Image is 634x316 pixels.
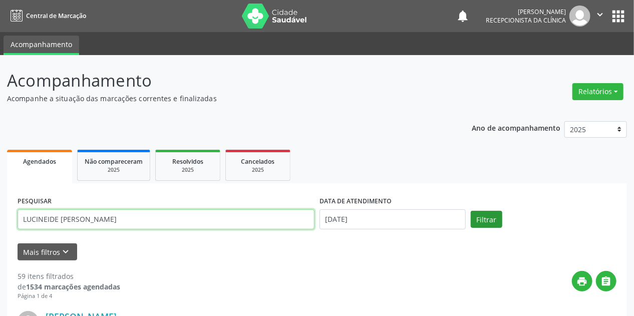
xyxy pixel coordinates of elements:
[320,194,392,209] label: DATA DE ATENDIMENTO
[18,194,52,209] label: PESQUISAR
[577,276,588,287] i: print
[23,157,56,166] span: Agendados
[7,68,441,93] p: Acompanhamento
[320,209,466,229] input: Selecione um intervalo
[594,9,605,20] i: 
[609,8,627,25] button: apps
[4,36,79,55] a: Acompanhamento
[601,276,612,287] i: 
[471,211,502,228] button: Filtrar
[241,157,275,166] span: Cancelados
[163,166,213,174] div: 2025
[569,6,590,27] img: img
[572,271,592,291] button: print
[172,157,203,166] span: Resolvidos
[26,282,120,291] strong: 1534 marcações agendadas
[61,246,72,257] i: keyboard_arrow_down
[26,12,86,20] span: Central de Marcação
[472,121,561,134] p: Ano de acompanhamento
[18,281,120,292] div: de
[7,93,441,104] p: Acompanhe a situação das marcações correntes e finalizadas
[456,9,470,23] button: notifications
[596,271,616,291] button: 
[590,6,609,27] button: 
[18,209,314,229] input: Nome, CNS
[486,16,566,25] span: Recepcionista da clínica
[572,83,623,100] button: Relatórios
[7,8,86,24] a: Central de Marcação
[18,271,120,281] div: 59 itens filtrados
[85,166,143,174] div: 2025
[85,157,143,166] span: Não compareceram
[18,243,77,261] button: Mais filtroskeyboard_arrow_down
[18,292,120,300] div: Página 1 de 4
[233,166,283,174] div: 2025
[486,8,566,16] div: [PERSON_NAME]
